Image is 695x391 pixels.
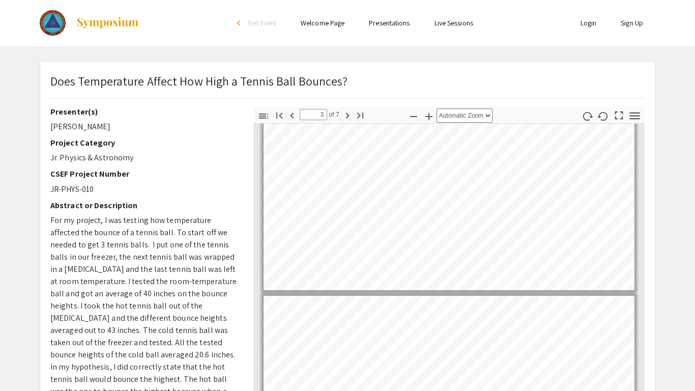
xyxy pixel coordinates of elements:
[435,18,473,27] a: Live Sessions
[50,201,238,210] h2: Abstract or Description
[283,107,301,122] button: Previous Page
[579,108,596,123] button: Rotate Clockwise
[611,107,628,122] button: Switch to Presentation Mode
[581,18,597,27] a: Login
[369,18,410,27] a: Presentations
[40,10,139,36] a: The 2023 Colorado Science & Engineering Fair
[301,18,344,27] a: Welcome Page
[352,107,369,122] button: Go to Last Page
[339,107,356,122] button: Next Page
[259,77,639,295] div: Page 3
[50,72,348,90] p: Does Temperature Affect How High a Tennis Ball Bounces?
[248,18,276,27] span: Exit Event
[50,107,238,117] h2: Presenter(s)
[255,108,272,123] button: Toggle Sidebar
[237,20,243,26] div: arrow_back_ios
[50,121,238,133] p: [PERSON_NAME]
[420,108,438,123] button: Zoom In
[437,108,493,123] select: Zoom
[621,18,643,27] a: Sign Up
[40,10,66,36] img: The 2023 Colorado Science & Engineering Fair
[76,17,139,29] img: Symposium by ForagerOne
[327,109,339,120] span: of 7
[271,107,288,122] button: Go to First Page
[405,108,422,123] button: Zoom Out
[50,169,238,179] h2: CSEF Project Number
[595,108,612,123] button: Rotate Counterclockwise
[626,108,644,123] button: Tools
[300,109,327,120] input: Page
[50,138,238,148] h2: Project Category
[50,152,238,164] p: Jr. Physics & Astronomy
[50,183,238,195] p: JR-PHYS-010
